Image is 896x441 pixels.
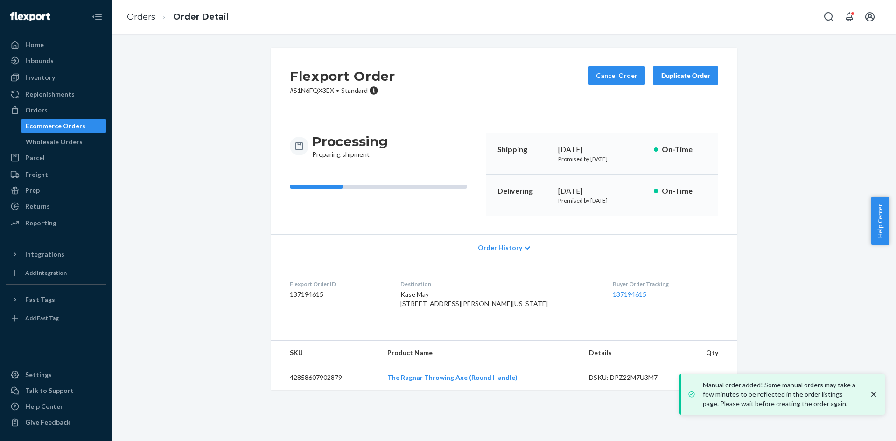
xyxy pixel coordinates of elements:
button: Close Navigation [88,7,106,26]
a: Prep [6,183,106,198]
a: Settings [6,367,106,382]
a: Orders [127,12,155,22]
a: Add Fast Tag [6,311,106,326]
svg: close toast [869,390,878,399]
p: Promised by [DATE] [558,196,646,204]
a: Orders [6,103,106,118]
span: Standard [341,86,368,94]
div: Talk to Support [25,386,74,395]
dd: 137194615 [290,290,385,299]
div: Help Center [25,402,63,411]
button: Fast Tags [6,292,106,307]
div: Reporting [25,218,56,228]
dt: Buyer Order Tracking [613,280,718,288]
a: The Ragnar Throwing Axe (Round Handle) [387,373,518,381]
button: Give Feedback [6,415,106,430]
div: Inventory [25,73,55,82]
div: Inbounds [25,56,54,65]
div: Preparing shipment [312,133,388,159]
p: # S1N6FQX3EX [290,86,395,95]
button: Open account menu [861,7,879,26]
dt: Flexport Order ID [290,280,385,288]
a: Help Center [6,399,106,414]
span: Order History [478,243,522,252]
a: Inventory [6,70,106,85]
div: Give Feedback [25,418,70,427]
th: Details [581,341,684,365]
a: Talk to Support [6,383,106,398]
a: Wholesale Orders [21,134,107,149]
h2: Flexport Order [290,66,395,86]
dt: Destination [400,280,597,288]
button: Duplicate Order [653,66,718,85]
div: Returns [25,202,50,211]
button: Integrations [6,247,106,262]
div: Home [25,40,44,49]
div: Duplicate Order [661,71,710,80]
span: Kase May [STREET_ADDRESS][PERSON_NAME][US_STATE] [400,290,548,308]
ol: breadcrumbs [119,3,236,31]
div: Integrations [25,250,64,259]
a: Replenishments [6,87,106,102]
div: Parcel [25,153,45,162]
div: Freight [25,170,48,179]
a: Reporting [6,216,106,231]
div: [DATE] [558,186,646,196]
div: Orders [25,105,48,115]
p: Promised by [DATE] [558,155,646,163]
div: Add Integration [25,269,67,277]
a: Home [6,37,106,52]
a: Order Detail [173,12,229,22]
th: Product Name [380,341,581,365]
p: On-Time [662,186,707,196]
a: Ecommerce Orders [21,119,107,133]
div: DSKU: DPZ22M7U3M7 [589,373,677,382]
p: Manual order added! Some manual orders may take a few minutes to be reflected in the order listin... [703,380,860,408]
img: Flexport logo [10,12,50,21]
div: Add Fast Tag [25,314,59,322]
div: Settings [25,370,52,379]
th: SKU [271,341,380,365]
a: 137194615 [613,290,646,298]
span: • [336,86,339,94]
a: Parcel [6,150,106,165]
div: Fast Tags [25,295,55,304]
a: Inbounds [6,53,106,68]
h3: Processing [312,133,388,150]
div: [DATE] [558,144,646,155]
button: Help Center [871,197,889,245]
td: 42858607902879 [271,365,380,390]
a: Add Integration [6,266,106,280]
th: Qty [684,341,737,365]
p: On-Time [662,144,707,155]
a: Freight [6,167,106,182]
div: Ecommerce Orders [26,121,85,131]
p: Delivering [497,186,551,196]
a: Returns [6,199,106,214]
button: Open Search Box [819,7,838,26]
button: Open notifications [840,7,859,26]
div: Prep [25,186,40,195]
div: Wholesale Orders [26,137,83,147]
button: Cancel Order [588,66,645,85]
div: Replenishments [25,90,75,99]
p: Shipping [497,144,551,155]
td: 1 [684,365,737,390]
